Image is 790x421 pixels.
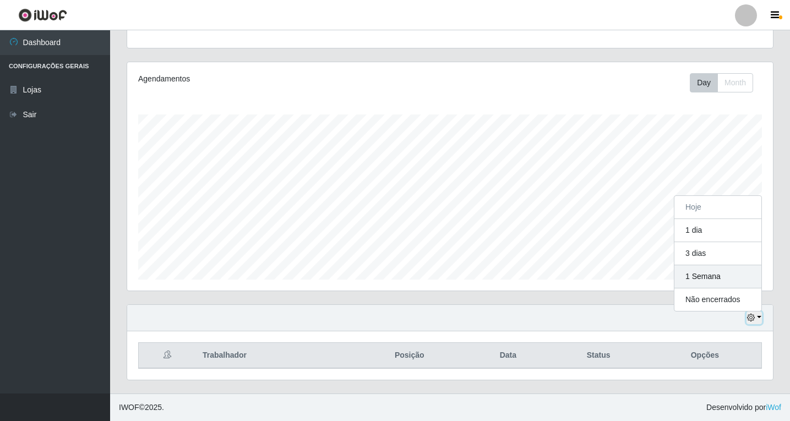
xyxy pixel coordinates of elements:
button: Não encerrados [674,288,761,311]
th: Posição [351,343,467,369]
th: Data [467,343,548,369]
span: © 2025 . [119,402,164,413]
button: Month [717,73,753,92]
div: First group [690,73,753,92]
img: CoreUI Logo [18,8,67,22]
th: Opções [649,343,762,369]
th: Status [549,343,649,369]
a: iWof [766,403,781,412]
button: Day [690,73,718,92]
div: Agendamentos [138,73,389,85]
button: 1 dia [674,219,761,242]
th: Trabalhador [196,343,351,369]
button: 3 dias [674,242,761,265]
button: 1 Semana [674,265,761,288]
span: Desenvolvido por [706,402,781,413]
div: Toolbar with button groups [690,73,762,92]
span: IWOF [119,403,139,412]
button: Hoje [674,196,761,219]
